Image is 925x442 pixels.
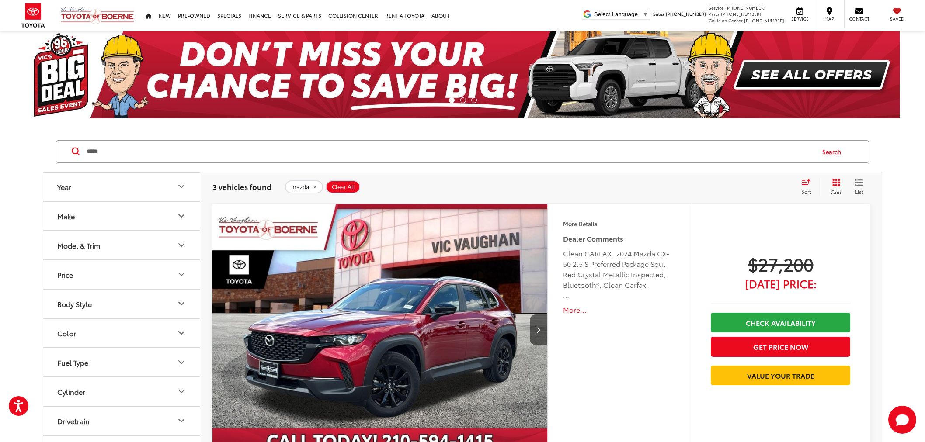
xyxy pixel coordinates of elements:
button: Search [814,141,854,162]
span: Clear All [332,183,355,190]
div: Drivetrain [176,415,187,426]
div: Drivetrain [57,417,90,425]
span: Service [709,4,724,11]
a: Check Availability [711,313,850,332]
div: Year [176,181,187,192]
span: [PHONE_NUMBER] [721,10,761,17]
span: [PHONE_NUMBER] [666,10,706,17]
h5: Dealer Comments [563,233,675,244]
span: mazda [291,183,309,190]
div: Body Style [176,298,187,309]
span: List [855,188,863,195]
button: More... [563,305,675,315]
span: ​ [640,11,640,17]
span: Grid [831,188,842,196]
span: Saved [887,16,907,22]
button: Model & TrimModel & Trim [43,231,201,259]
button: Clear All [326,180,360,193]
div: Year [57,183,71,191]
button: CylinderCylinder [43,377,201,406]
button: PricePrice [43,260,201,289]
div: Fuel Type [176,357,187,367]
div: Color [57,329,76,337]
button: List View [848,178,870,196]
div: Make [57,212,75,220]
a: Value Your Trade [711,366,850,385]
span: Contact [849,16,869,22]
span: Sales [653,10,664,17]
span: Service [790,16,810,22]
button: MakeMake [43,202,201,230]
div: Model & Trim [57,241,100,249]
span: Collision Center [709,17,743,24]
div: Body Style [57,300,92,308]
input: Search by Make, Model, or Keyword [86,141,814,162]
button: Grid View [821,178,848,196]
h4: More Details [563,221,675,227]
div: Cylinder [57,387,85,396]
a: Select Language​ [594,11,648,17]
div: Cylinder [176,386,187,397]
span: Select Language [594,11,638,17]
div: Price [176,269,187,280]
button: Fuel TypeFuel Type [43,348,201,376]
img: Vic Vaughan Toyota of Boerne [60,7,135,24]
button: Body StyleBody Style [43,290,201,318]
div: Make [176,211,187,221]
div: Price [57,270,73,279]
span: Sort [801,188,811,195]
svg: Start Chat [888,406,916,434]
div: Model & Trim [176,240,187,250]
span: [PHONE_NUMBER] [744,17,784,24]
button: DrivetrainDrivetrain [43,407,201,435]
span: Map [820,16,839,22]
button: remove mazda [285,180,323,193]
button: Next image [530,314,547,345]
button: Toggle Chat Window [888,406,916,434]
span: ▼ [643,11,648,17]
span: [PHONE_NUMBER] [725,4,765,11]
button: Get Price Now [711,337,850,356]
div: Fuel Type [57,358,88,366]
span: 3 vehicles found [212,181,271,192]
button: YearYear [43,173,201,201]
div: Clean CARFAX. 2024 Mazda CX-50 2.5 S Preferred Package Soul Red Crystal Metallic Inspected, Bluet... [563,248,675,300]
span: $27,200 [711,253,850,275]
img: Big Deal Sales Event [25,31,900,118]
span: [DATE] Price: [711,279,850,288]
button: Select sort value [797,178,821,196]
button: ColorColor [43,319,201,347]
div: Color [176,328,187,338]
span: Parts [709,10,720,17]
